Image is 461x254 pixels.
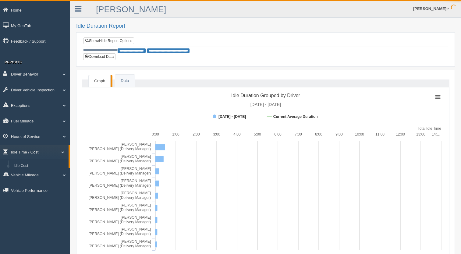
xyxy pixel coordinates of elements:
tspan: 14:… [432,132,441,136]
tspan: [PERSON_NAME] [121,191,151,195]
text: 7:00 [295,132,302,136]
text: 13:00 [416,132,425,136]
text: 8:00 [315,132,322,136]
tspan: [DATE] - [DATE] [218,115,246,119]
text: 0:00 [152,132,159,136]
a: Graph [89,75,111,87]
tspan: [PERSON_NAME] [121,227,151,231]
tspan: [PERSON_NAME] (Delivery Manager) [89,171,151,175]
tspan: Current Average Duration [273,115,318,119]
text: 10:00 [355,132,364,136]
tspan: [PERSON_NAME] (Delivery Manager) [89,183,151,188]
button: Download Data [83,53,115,60]
tspan: [PERSON_NAME] [121,167,151,171]
a: [PERSON_NAME] [96,5,166,14]
tspan: Idle Duration Grouped by Driver [231,93,300,98]
tspan: [PERSON_NAME] (Delivery Manager) [89,159,151,163]
tspan: Total Idle Time [418,126,441,131]
text: 2:00 [193,132,200,136]
tspan: [PERSON_NAME] (Delivery Manager) [89,196,151,200]
tspan: [PERSON_NAME] (Delivery Manager) [89,147,151,151]
tspan: [PERSON_NAME] [121,239,151,244]
h2: Idle Duration Report [76,23,455,29]
tspan: [DATE] - [DATE] [250,102,281,107]
a: Data [115,75,134,87]
text: 9:00 [335,132,343,136]
tspan: [PERSON_NAME] (Delivery Manager) [89,244,151,248]
tspan: [PERSON_NAME] [121,203,151,207]
text: 5:00 [254,132,261,136]
text: 11:00 [375,132,385,136]
a: Idle Cost [11,161,69,171]
tspan: [PERSON_NAME] [121,215,151,220]
text: 6:00 [274,132,282,136]
tspan: [PERSON_NAME] (Delivery Manager) [89,220,151,224]
tspan: [PERSON_NAME] [121,142,151,146]
tspan: [PERSON_NAME] (Delivery Manager) [89,208,151,212]
tspan: [PERSON_NAME] (Delivery Manager) [89,232,151,236]
text: 12:00 [396,132,405,136]
text: 3:00 [213,132,220,136]
a: Show/Hide Report Options [83,37,134,44]
text: 4:00 [233,132,241,136]
tspan: [PERSON_NAME] [121,154,151,159]
tspan: [PERSON_NAME] [121,179,151,183]
text: 1:00 [172,132,179,136]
